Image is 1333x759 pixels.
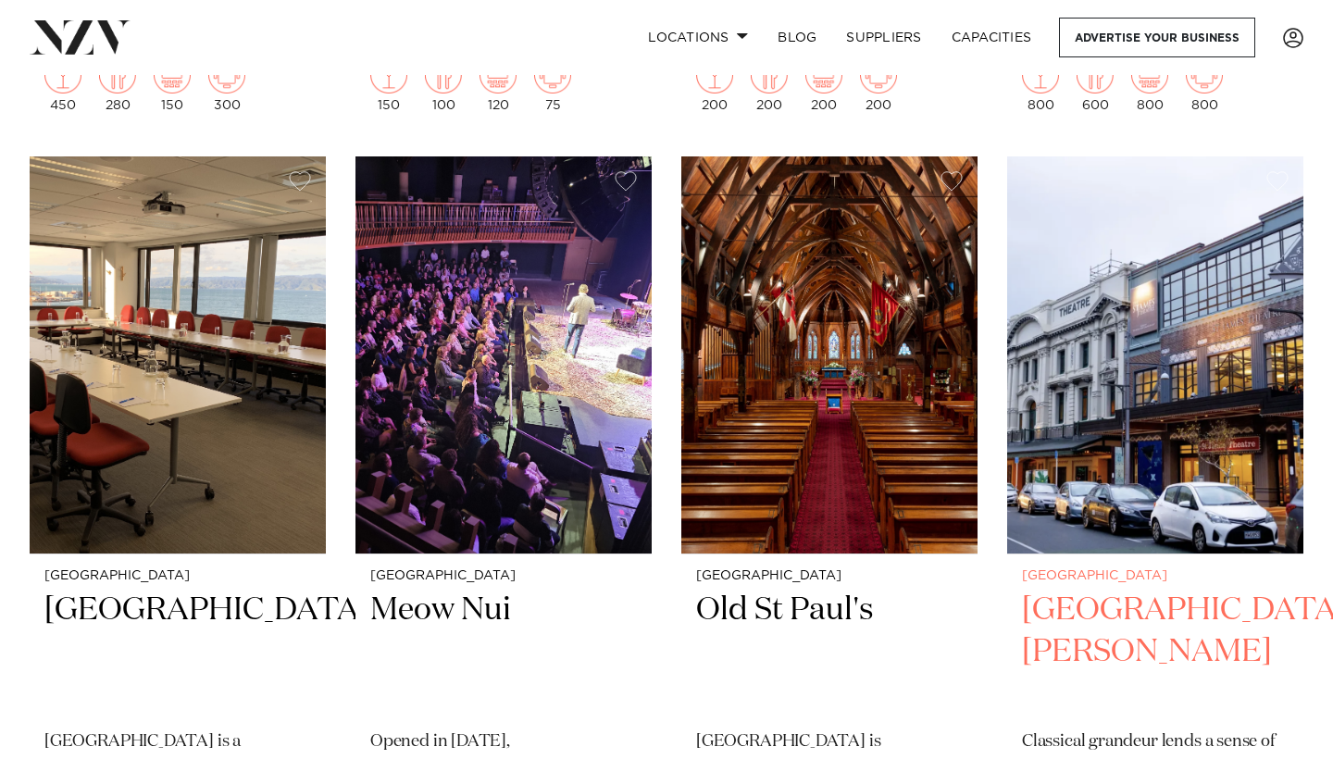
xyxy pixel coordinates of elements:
[937,18,1047,57] a: Capacities
[831,18,936,57] a: SUPPLIERS
[1077,56,1114,93] img: dining.png
[480,56,517,93] img: theatre.png
[751,56,788,112] div: 200
[534,56,571,112] div: 75
[805,56,842,93] img: theatre.png
[633,18,763,57] a: Locations
[696,590,963,715] h2: Old St Paul's
[99,56,136,93] img: dining.png
[154,56,191,112] div: 150
[370,56,407,93] img: cocktail.png
[1131,56,1168,93] img: theatre.png
[44,569,311,583] small: [GEOGRAPHIC_DATA]
[860,56,897,112] div: 200
[1077,56,1114,112] div: 600
[44,56,81,112] div: 450
[1022,56,1059,112] div: 800
[860,56,897,93] img: meeting.png
[696,56,733,93] img: cocktail.png
[534,56,571,93] img: meeting.png
[44,590,311,715] h2: [GEOGRAPHIC_DATA]
[208,56,245,112] div: 300
[99,56,136,112] div: 280
[1186,56,1223,112] div: 800
[370,56,407,112] div: 150
[425,56,462,93] img: dining.png
[696,56,733,112] div: 200
[763,18,831,57] a: BLOG
[1059,18,1255,57] a: Advertise your business
[208,56,245,93] img: meeting.png
[1022,590,1289,715] h2: [GEOGRAPHIC_DATA][PERSON_NAME]
[30,20,131,54] img: nzv-logo.png
[154,56,191,93] img: theatre.png
[1022,56,1059,93] img: cocktail.png
[44,56,81,93] img: cocktail.png
[751,56,788,93] img: dining.png
[1022,569,1289,583] small: [GEOGRAPHIC_DATA]
[370,590,637,715] h2: Meow Nui
[1131,56,1168,112] div: 800
[425,56,462,112] div: 100
[1186,56,1223,93] img: meeting.png
[370,569,637,583] small: [GEOGRAPHIC_DATA]
[805,56,842,112] div: 200
[696,569,963,583] small: [GEOGRAPHIC_DATA]
[480,56,517,112] div: 120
